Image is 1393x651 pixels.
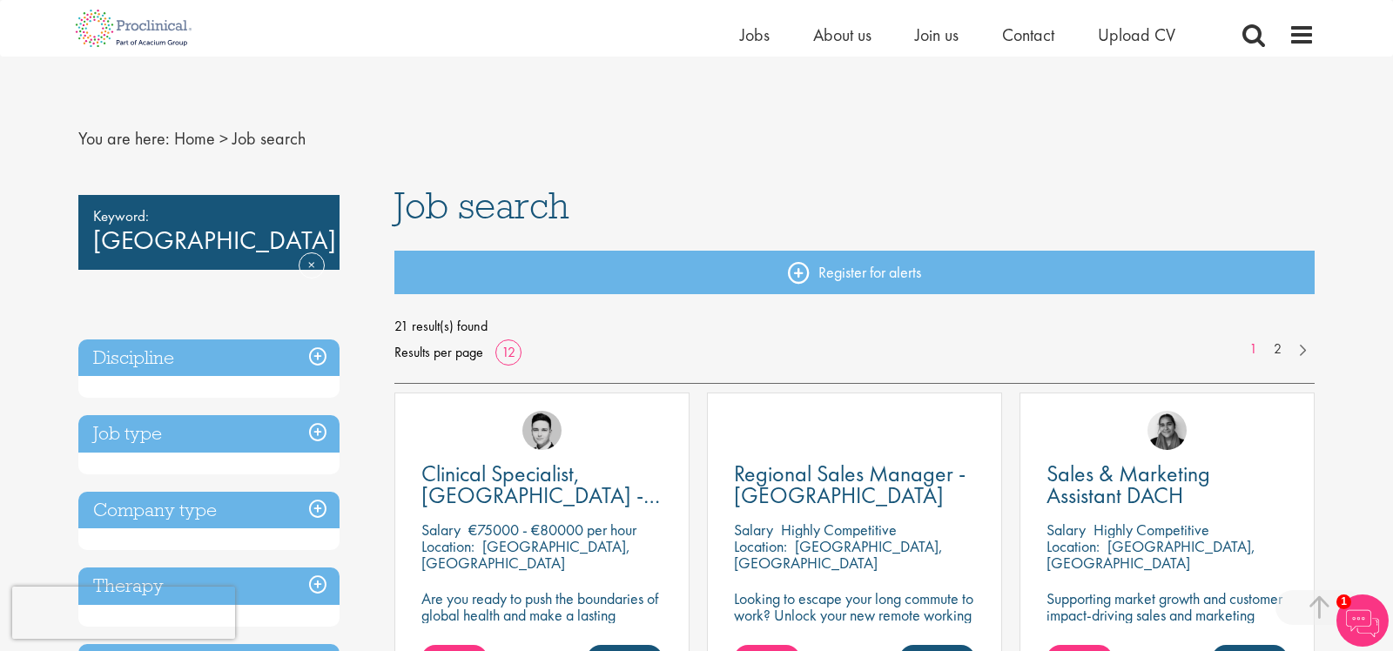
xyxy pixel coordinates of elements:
[394,251,1316,294] a: Register for alerts
[421,536,630,573] p: [GEOGRAPHIC_DATA], [GEOGRAPHIC_DATA]
[394,339,483,366] span: Results per page
[734,459,966,510] span: Regional Sales Manager - [GEOGRAPHIC_DATA]
[1094,520,1209,540] p: Highly Competitive
[12,587,235,639] iframe: reCAPTCHA
[299,252,325,303] a: Remove
[734,463,975,507] a: Regional Sales Manager - [GEOGRAPHIC_DATA]
[781,520,897,540] p: Highly Competitive
[78,195,340,270] div: [GEOGRAPHIC_DATA]
[1265,339,1290,359] a: 2
[734,536,943,573] p: [GEOGRAPHIC_DATA], [GEOGRAPHIC_DATA]
[522,411,562,450] img: Connor Lynes
[78,339,340,377] h3: Discipline
[1147,411,1187,450] img: Anjali Parbhu
[1241,339,1266,359] a: 1
[1336,594,1351,609] span: 1
[495,343,522,361] a: 12
[78,415,340,453] h3: Job type
[78,492,340,529] h3: Company type
[1098,23,1175,46] a: Upload CV
[468,520,636,540] p: €75000 - €80000 per hour
[734,536,787,556] span: Location:
[1046,520,1086,540] span: Salary
[813,23,871,46] a: About us
[174,127,215,150] a: breadcrumb link
[734,520,773,540] span: Salary
[1046,463,1288,507] a: Sales & Marketing Assistant DACH
[915,23,959,46] a: Join us
[1046,536,1255,573] p: [GEOGRAPHIC_DATA], [GEOGRAPHIC_DATA]
[421,463,663,507] a: Clinical Specialist, [GEOGRAPHIC_DATA] - Cardiac
[1046,459,1210,510] span: Sales & Marketing Assistant DACH
[1336,594,1389,647] img: Chatbot
[232,127,306,150] span: Job search
[1002,23,1054,46] a: Contact
[421,536,474,556] span: Location:
[421,459,660,532] span: Clinical Specialist, [GEOGRAPHIC_DATA] - Cardiac
[394,313,1316,339] span: 21 result(s) found
[78,567,340,605] h3: Therapy
[394,182,569,229] span: Job search
[740,23,770,46] a: Jobs
[421,520,461,540] span: Salary
[78,127,170,150] span: You are here:
[1046,536,1100,556] span: Location:
[93,204,325,228] span: Keyword:
[219,127,228,150] span: >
